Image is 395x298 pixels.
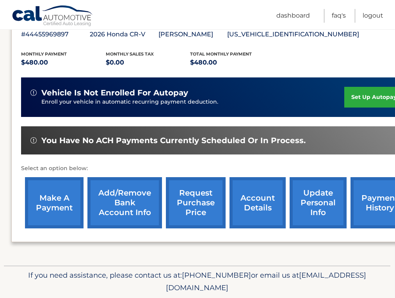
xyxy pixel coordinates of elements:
[90,29,158,40] p: 2026 Honda CR-V
[41,88,188,98] span: vehicle is not enrolled for autopay
[30,90,37,96] img: alert-white.svg
[21,57,106,68] p: $480.00
[12,5,94,28] a: Cal Automotive
[41,98,344,106] p: Enroll your vehicle in automatic recurring payment deduction.
[166,177,226,228] a: request purchase price
[41,136,306,145] span: You have no ACH payments currently scheduled or in process.
[190,51,252,57] span: Total Monthly Payment
[227,29,359,40] p: [US_VEHICLE_IDENTIFICATION_NUMBER]
[21,29,90,40] p: #44455969897
[182,271,251,280] span: [PHONE_NUMBER]
[363,9,383,23] a: Logout
[230,177,286,228] a: account details
[106,51,154,57] span: Monthly sales Tax
[166,271,366,292] span: [EMAIL_ADDRESS][DOMAIN_NAME]
[190,57,275,68] p: $480.00
[30,137,37,144] img: alert-white.svg
[87,177,162,228] a: Add/Remove bank account info
[158,29,227,40] p: [PERSON_NAME]
[332,9,346,23] a: FAQ's
[25,177,84,228] a: make a payment
[276,9,310,23] a: Dashboard
[290,177,347,228] a: update personal info
[16,269,379,294] p: If you need assistance, please contact us at: or email us at
[106,57,190,68] p: $0.00
[21,51,67,57] span: Monthly Payment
